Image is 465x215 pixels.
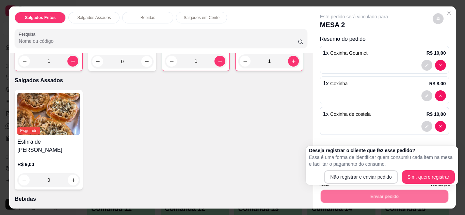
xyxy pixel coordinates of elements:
p: R$ 10,00 [427,50,446,56]
button: increase-product-quantity [141,56,152,67]
button: decrease-product-quantity [433,13,444,24]
p: 1 x [323,79,348,88]
h2: Deseja registrar o cliente que fez esse pedido? [309,147,455,154]
p: Salgados Fritos [25,15,55,20]
p: Essa é uma forma de identificar quem consumiu cada item na mesa e facilitar o pagamento do consumo. [309,154,455,167]
p: Este pedido será vinculado para [320,13,388,20]
button: decrease-product-quantity [19,175,30,185]
button: Close [444,8,454,19]
button: increase-product-quantity [67,56,78,67]
button: decrease-product-quantity [435,90,446,101]
button: decrease-product-quantity [240,56,251,67]
img: product-image [17,93,80,135]
button: increase-product-quantity [288,56,299,67]
button: decrease-product-quantity [435,121,446,132]
p: Salgados Assados [15,76,307,85]
p: R$ 8,00 [429,80,446,87]
p: Salgados em Cento [184,15,220,20]
button: decrease-product-quantity [19,56,30,67]
p: MESA 2 [320,20,388,30]
button: decrease-product-quantity [166,56,177,67]
p: Bebidas [141,15,155,20]
p: Bebidas [15,195,307,203]
p: R$ 9,00 [17,161,80,168]
span: Esgotado [17,127,40,135]
span: Coxinha [330,81,348,86]
span: Coxinha de costela [330,111,371,117]
button: decrease-product-quantity [92,56,103,67]
p: 1 x [323,110,371,118]
button: Sim, quero registrar [402,170,455,184]
button: Não registrar e enviar pedido [324,170,398,184]
button: increase-product-quantity [214,56,225,67]
button: Enviar pedido [320,190,448,203]
button: decrease-product-quantity [435,60,446,71]
button: decrease-product-quantity [421,121,432,132]
p: 1 x [323,49,368,57]
p: R$ 10,00 [427,111,446,118]
input: Pesquisa [19,38,298,44]
button: increase-product-quantity [68,175,79,185]
h4: Esfirra de [PERSON_NAME] [17,138,80,154]
label: Pesquisa [19,31,38,37]
button: decrease-product-quantity [421,90,432,101]
button: decrease-product-quantity [421,60,432,71]
p: Resumo do pedido [320,35,449,43]
span: Coxinha Gourmet [330,50,368,56]
p: Salgados Assados [77,15,111,20]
